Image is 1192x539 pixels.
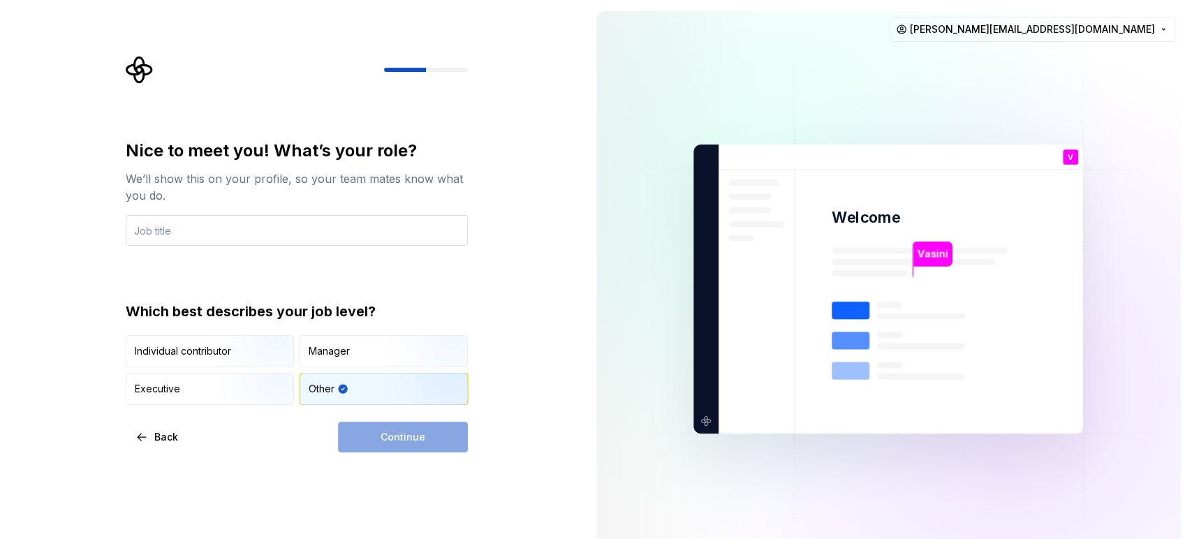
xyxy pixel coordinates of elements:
[918,246,948,262] p: Vasini
[890,17,1175,42] button: [PERSON_NAME][EMAIL_ADDRESS][DOMAIN_NAME]
[126,422,190,452] button: Back
[910,22,1155,36] span: [PERSON_NAME][EMAIL_ADDRESS][DOMAIN_NAME]
[126,140,468,162] div: Nice to meet you! What’s your role?
[309,382,334,396] div: Other
[126,56,154,84] svg: Supernova Logo
[309,344,350,358] div: Manager
[135,382,180,396] div: Executive
[154,430,178,444] span: Back
[126,215,468,246] input: Job title
[1068,154,1073,161] p: V
[126,170,468,204] div: We’ll show this on your profile, so your team mates know what you do.
[832,207,900,228] p: Welcome
[135,344,231,358] div: Individual contributor
[126,302,468,321] div: Which best describes your job level?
